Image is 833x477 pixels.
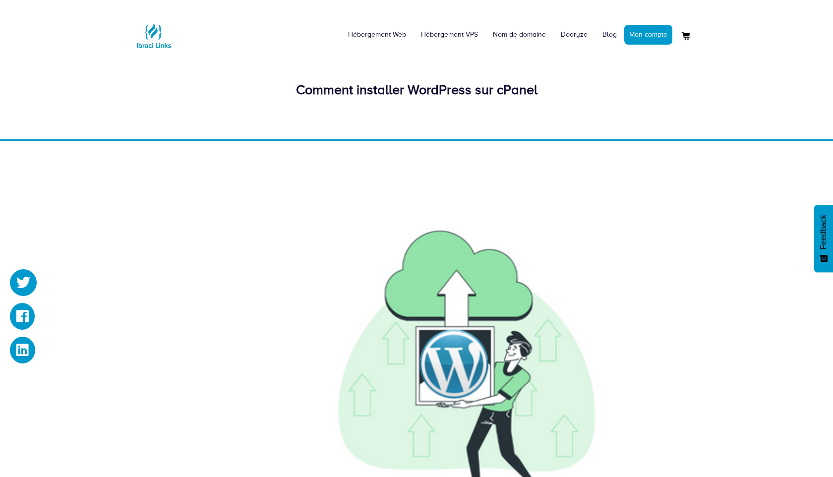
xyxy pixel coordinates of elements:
[624,25,672,45] a: Mon compte
[595,20,624,50] a: Blog
[553,20,595,50] a: Dooryze
[414,20,485,50] a: Hébergement VPS
[485,20,553,50] a: Nom de domaine
[134,16,174,56] img: Logo Ibraci Links
[814,205,833,272] button: Feedback - Afficher l’enquête
[819,215,828,249] span: Feedback
[341,20,414,50] a: Hébergement Web
[134,7,174,56] a: Logo Ibraci Links
[134,80,699,100] div: Comment installer WordPress sur cPanel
